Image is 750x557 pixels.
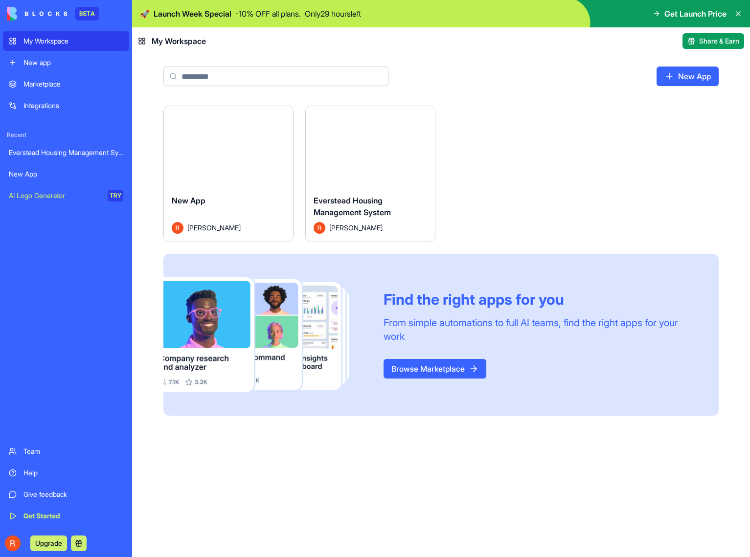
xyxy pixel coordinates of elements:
button: Upgrade [30,535,67,551]
img: Avatar [172,222,183,234]
a: Give feedback [3,485,129,504]
a: New app [3,53,129,72]
a: Help [3,463,129,483]
a: BETA [7,7,99,21]
a: New App [3,164,129,184]
a: Browse Marketplace [384,359,486,379]
div: New App [9,169,123,179]
a: New App [657,67,719,86]
a: Everstead Housing Management System [3,143,129,162]
p: - 10 % OFF all plans. [235,8,301,20]
div: From simple automations to full AI teams, find the right apps for your work [384,316,695,343]
img: logo [7,7,68,21]
span: Share & Earn [699,36,739,46]
img: Avatar [314,222,325,234]
a: New AppAvatar[PERSON_NAME] [163,106,294,242]
a: Team [3,442,129,461]
div: New app [23,58,123,67]
span: Everstead Housing Management System [314,196,391,217]
a: AI Logo GeneratorTRY [3,186,129,205]
div: Find the right apps for you [384,290,695,308]
div: AI Logo Generator [9,191,101,201]
a: Marketplace [3,74,129,94]
div: Team [23,446,123,456]
a: Integrations [3,96,129,115]
span: 🚀 [140,8,150,20]
span: Launch Week Special [154,8,231,20]
a: Everstead Housing Management SystemAvatar[PERSON_NAME] [305,106,435,242]
div: My Workspace [23,36,123,46]
div: Get Started [23,511,123,521]
a: Get Started [3,506,129,526]
div: Marketplace [23,79,123,89]
span: My Workspace [152,35,206,47]
div: Everstead Housing Management System [9,148,123,157]
img: ACg8ocIexV1h7OWzgzJh1nmo65KqNbXJQUqfMmcAtK7uR1gXbcNq9w=s96-c [5,535,21,551]
a: My Workspace [3,31,129,51]
span: Get Launch Price [664,8,727,20]
p: Only 29 hours left [305,8,361,20]
span: [PERSON_NAME] [329,223,383,233]
span: [PERSON_NAME] [187,223,241,233]
button: Share & Earn [682,33,744,49]
img: Frame_181_egmpey.png [163,277,368,392]
div: Integrations [23,101,123,111]
div: Give feedback [23,490,123,499]
div: TRY [108,190,123,201]
div: BETA [75,7,99,21]
span: New App [172,196,205,205]
div: Help [23,468,123,478]
a: Upgrade [30,538,67,548]
span: Recent [3,131,129,139]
